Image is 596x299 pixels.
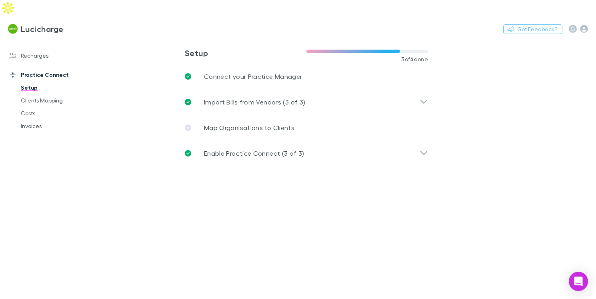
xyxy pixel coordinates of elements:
[178,64,434,89] a: Connect your Practice Manager
[401,56,428,62] span: 3 of 4 done
[13,94,98,107] a: Clients Mapping
[204,148,304,158] p: Enable Practice Connect (3 of 3)
[13,120,98,132] a: Invoices
[204,97,306,107] p: Import Bills from Vendors (3 of 3)
[13,81,98,94] a: Setup
[178,89,434,115] div: Import Bills from Vendors (3 of 3)
[2,49,98,62] a: Recharges
[204,72,302,81] p: Connect your Practice Manager
[21,24,64,34] h3: Lucicharge
[503,24,562,34] button: Got Feedback?
[185,48,306,58] h3: Setup
[8,24,18,34] img: Lucicharge's Logo
[178,140,434,166] div: Enable Practice Connect (3 of 3)
[3,19,68,38] a: Lucicharge
[569,272,588,291] div: Open Intercom Messenger
[178,115,434,140] a: Map Organisations to Clients
[204,123,294,132] p: Map Organisations to Clients
[13,107,98,120] a: Costs
[2,68,98,81] a: Practice Connect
